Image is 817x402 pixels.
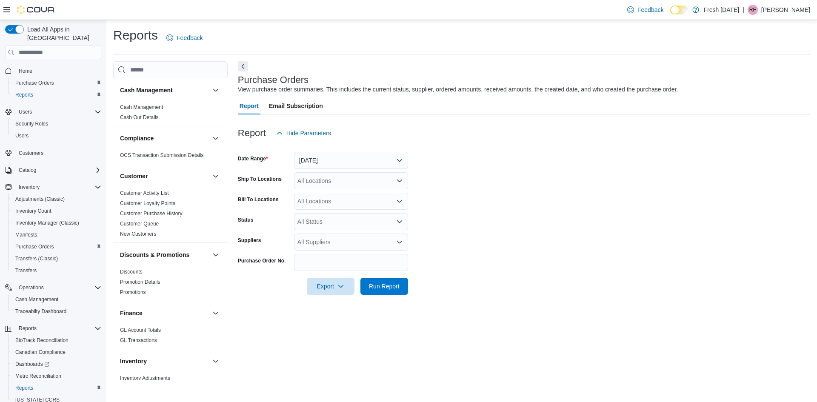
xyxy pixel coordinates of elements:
span: Report [240,97,259,114]
label: Date Range [238,155,268,162]
button: Export [307,278,354,295]
button: Catalog [15,165,40,175]
button: Reports [9,89,105,101]
h1: Reports [113,27,158,44]
span: Cash Management [15,296,58,303]
h3: Report [238,128,266,138]
a: Reports [12,90,37,100]
span: Cash Out Details [120,114,159,121]
span: Customers [19,150,43,157]
button: Customer [211,171,221,181]
span: Inventory Manager (Classic) [15,220,79,226]
span: Home [19,68,32,74]
button: Open list of options [396,198,403,205]
span: Email Subscription [269,97,323,114]
button: Run Report [360,278,408,295]
span: Security Roles [15,120,48,127]
a: Promotions [120,289,146,295]
a: Purchase Orders [12,78,57,88]
button: Canadian Compliance [9,346,105,358]
p: | [743,5,744,15]
span: Cash Management [120,104,163,111]
a: Cash Management [12,294,62,305]
a: Traceabilty Dashboard [12,306,70,316]
div: View purchase order summaries. This includes the current status, supplier, ordered amounts, recei... [238,85,678,94]
button: Users [2,106,105,118]
span: BioTrack Reconciliation [15,337,69,344]
span: RF [749,5,756,15]
button: Users [9,130,105,142]
span: Reports [19,325,37,332]
button: Operations [2,282,105,294]
span: Catalog [15,165,101,175]
label: Ship To Locations [238,176,282,182]
span: New Customers [120,231,156,237]
button: Inventory [2,181,105,193]
span: Transfers (Classic) [15,255,58,262]
span: Manifests [12,230,101,240]
button: Adjustments (Classic) [9,193,105,205]
h3: Customer [120,172,148,180]
div: Customer [113,188,228,242]
span: GL Transactions [120,337,157,344]
span: Customer Loyalty Points [120,200,175,207]
h3: Compliance [120,134,154,143]
button: Transfers (Classic) [9,253,105,265]
a: Feedback [163,29,206,46]
a: Customer Purchase History [120,211,183,217]
span: Home [15,65,101,76]
p: Fresh [DATE] [703,5,739,15]
a: Cash Management [120,104,163,110]
button: Transfers [9,265,105,277]
span: Cash Management [12,294,101,305]
a: Manifests [12,230,40,240]
button: Catalog [2,164,105,176]
span: Inventory Adjustments [120,375,170,382]
button: Inventory [120,357,209,365]
a: Security Roles [12,119,51,129]
h3: Cash Management [120,86,173,94]
a: Reports [12,383,37,393]
button: Users [15,107,35,117]
a: Dashboards [12,359,53,369]
span: GL Account Totals [120,327,161,334]
button: Next [238,61,248,71]
button: Inventory Count [9,205,105,217]
span: Reports [15,323,101,334]
button: Reports [2,322,105,334]
span: Canadian Compliance [15,349,66,356]
button: Cash Management [120,86,209,94]
a: Purchase Orders [12,242,57,252]
span: Feedback [637,6,663,14]
span: Operations [19,284,44,291]
span: Customer Activity List [120,190,169,197]
a: OCS Transaction Submission Details [120,152,204,158]
div: Finance [113,325,228,349]
h3: Finance [120,309,143,317]
label: Bill To Locations [238,196,279,203]
button: Traceabilty Dashboard [9,305,105,317]
a: Customer Queue [120,221,159,227]
span: Promotions [120,289,146,296]
p: [PERSON_NAME] [761,5,810,15]
span: Adjustments (Classic) [15,196,65,202]
button: Finance [120,309,209,317]
span: Manifests [15,231,37,238]
span: OCS Transaction Submission Details [120,152,204,159]
span: Inventory [19,184,40,191]
button: Customer [120,172,209,180]
span: Load All Apps in [GEOGRAPHIC_DATA] [24,25,101,42]
a: Customer Loyalty Points [120,200,175,206]
a: Metrc Reconciliation [12,371,65,381]
div: Cash Management [113,102,228,126]
span: Transfers [15,267,37,274]
span: Operations [15,282,101,293]
span: Feedback [177,34,203,42]
span: Reports [12,383,101,393]
a: Promotion Details [120,279,160,285]
button: Customers [2,147,105,159]
button: Open list of options [396,177,403,184]
span: Purchase Orders [15,243,54,250]
span: Customer Queue [120,220,159,227]
span: Transfers (Classic) [12,254,101,264]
